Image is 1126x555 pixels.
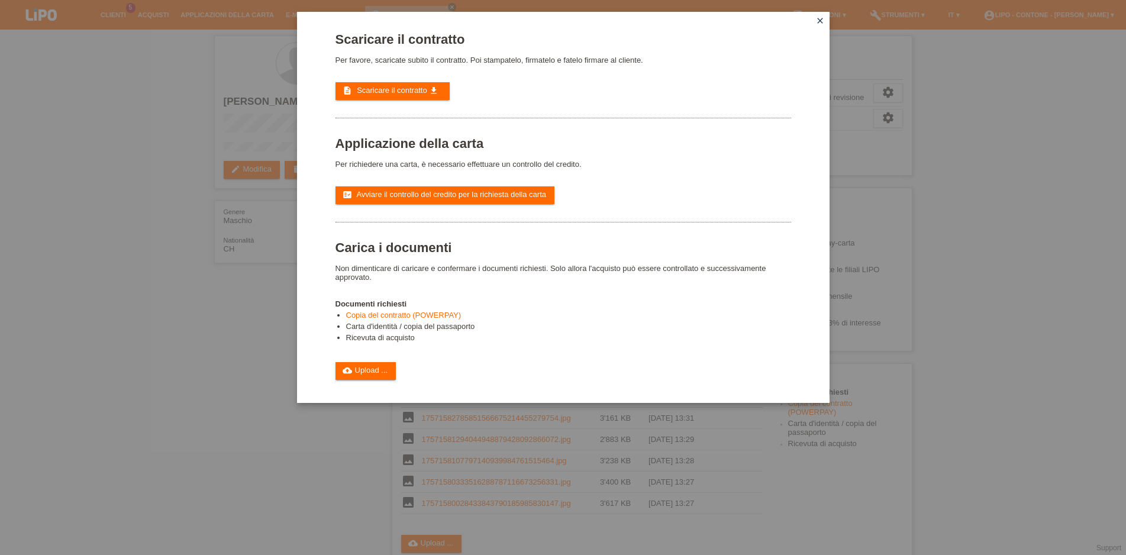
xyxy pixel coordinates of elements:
[335,160,791,169] p: Per richiedere una carta, è necessario effettuare un controllo del credito.
[335,186,555,204] a: fact_check Avviare il controllo del credito per la richiesta della carta
[335,82,450,100] a: description Scaricare il contratto get_app
[335,362,396,380] a: cloud_uploadUpload ...
[335,299,791,308] h4: Documenti richiesti
[429,86,438,95] i: get_app
[357,86,427,95] span: Scaricare il contratto
[335,32,791,47] h1: Scaricare il contratto
[346,311,462,320] a: Copia del contratto (POWERPAY)
[335,136,791,151] h1: Applicazione della carta
[343,86,352,95] i: description
[356,190,546,199] span: Avviare il controllo del credito per la richiesta della carta
[335,264,791,282] p: Non dimenticare di caricare e confermare i documenti richiesti. Solo allora l'acquisto può essere...
[335,240,791,255] h1: Carica i documenti
[346,333,791,344] li: Ricevuta di acquisto
[812,15,828,28] a: close
[343,190,352,199] i: fact_check
[346,322,791,333] li: Carta d'identità / copia del passaporto
[335,56,791,64] p: Per favore, scaricate subito il contratto. Poi stampatelo, firmatelo e fatelo firmare al cliente.
[815,16,825,25] i: close
[343,366,352,375] i: cloud_upload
